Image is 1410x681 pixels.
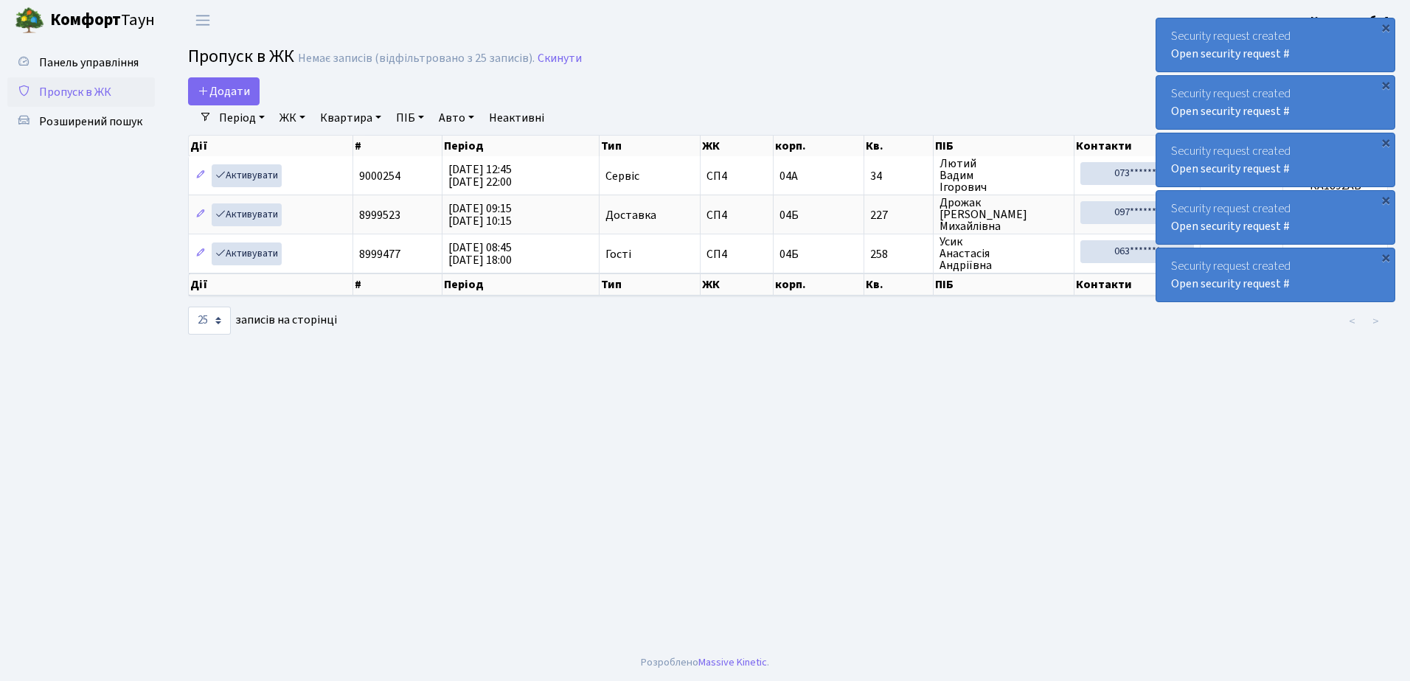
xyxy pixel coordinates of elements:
[189,273,353,296] th: Дії
[442,136,600,156] th: Період
[188,43,294,69] span: Пропуск в ЖК
[940,197,1068,232] span: Дрожак [PERSON_NAME] Михайлівна
[7,107,155,136] a: Розширений пошук
[605,248,631,260] span: Гості
[600,136,701,156] th: Тип
[1156,133,1395,186] div: Security request created
[212,203,282,226] a: Активувати
[390,105,430,130] a: ПІБ
[1074,136,1201,156] th: Контакти
[701,273,774,296] th: ЖК
[538,52,582,66] a: Скинути
[779,207,799,223] span: 04Б
[212,242,282,265] a: Активувати
[213,105,271,130] a: Період
[1156,76,1395,129] div: Security request created
[774,136,864,156] th: корп.
[605,209,656,221] span: Доставка
[50,8,121,32] b: Комфорт
[779,246,799,262] span: 04Б
[1378,135,1393,150] div: ×
[1171,46,1290,62] a: Open security request #
[940,236,1068,271] span: Усик Анастасія Андріївна
[870,170,927,182] span: 34
[188,307,231,335] select: записів на сторінці
[50,8,155,33] span: Таун
[701,136,774,156] th: ЖК
[188,307,337,335] label: записів на сторінці
[934,273,1074,296] th: ПІБ
[184,8,221,32] button: Переключити навігацію
[1310,12,1392,29] a: Консьєрж б. 4.
[1171,276,1290,292] a: Open security request #
[483,105,550,130] a: Неактивні
[1171,161,1290,177] a: Open security request #
[353,273,442,296] th: #
[706,170,767,182] span: СП4
[314,105,387,130] a: Квартира
[448,240,512,268] span: [DATE] 08:45 [DATE] 18:00
[212,164,282,187] a: Активувати
[298,52,535,66] div: Немає записів (відфільтровано з 25 записів).
[448,200,512,229] span: [DATE] 09:15 [DATE] 10:15
[934,136,1074,156] th: ПІБ
[7,48,155,77] a: Панель управління
[870,248,927,260] span: 258
[779,168,798,184] span: 04А
[1378,250,1393,265] div: ×
[442,273,600,296] th: Період
[39,84,111,100] span: Пропуск в ЖК
[1310,13,1392,29] b: Консьєрж б. 4.
[1156,191,1395,244] div: Security request created
[774,273,864,296] th: корп.
[870,209,927,221] span: 227
[1171,218,1290,234] a: Open security request #
[448,161,512,190] span: [DATE] 12:45 [DATE] 22:00
[940,158,1068,193] span: Лютий Вадим Ігорович
[353,136,442,156] th: #
[188,77,260,105] a: Додати
[1378,20,1393,35] div: ×
[605,170,639,182] span: Сервіс
[7,77,155,107] a: Пропуск в ЖК
[274,105,311,130] a: ЖК
[600,273,701,296] th: Тип
[864,136,934,156] th: Кв.
[359,207,400,223] span: 8999523
[15,6,44,35] img: logo.png
[198,83,250,99] span: Додати
[706,248,767,260] span: СП4
[706,209,767,221] span: СП4
[39,113,142,130] span: Розширений пошук
[641,654,769,671] div: Розроблено .
[864,273,934,296] th: Кв.
[359,246,400,262] span: 8999477
[433,105,480,130] a: Авто
[359,168,400,184] span: 9000254
[1378,192,1393,207] div: ×
[1156,248,1395,301] div: Security request created
[1074,273,1201,296] th: Контакти
[1156,18,1395,71] div: Security request created
[1378,77,1393,92] div: ×
[698,654,767,670] a: Massive Kinetic
[1171,103,1290,119] a: Open security request #
[189,136,353,156] th: Дії
[39,55,139,71] span: Панель управління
